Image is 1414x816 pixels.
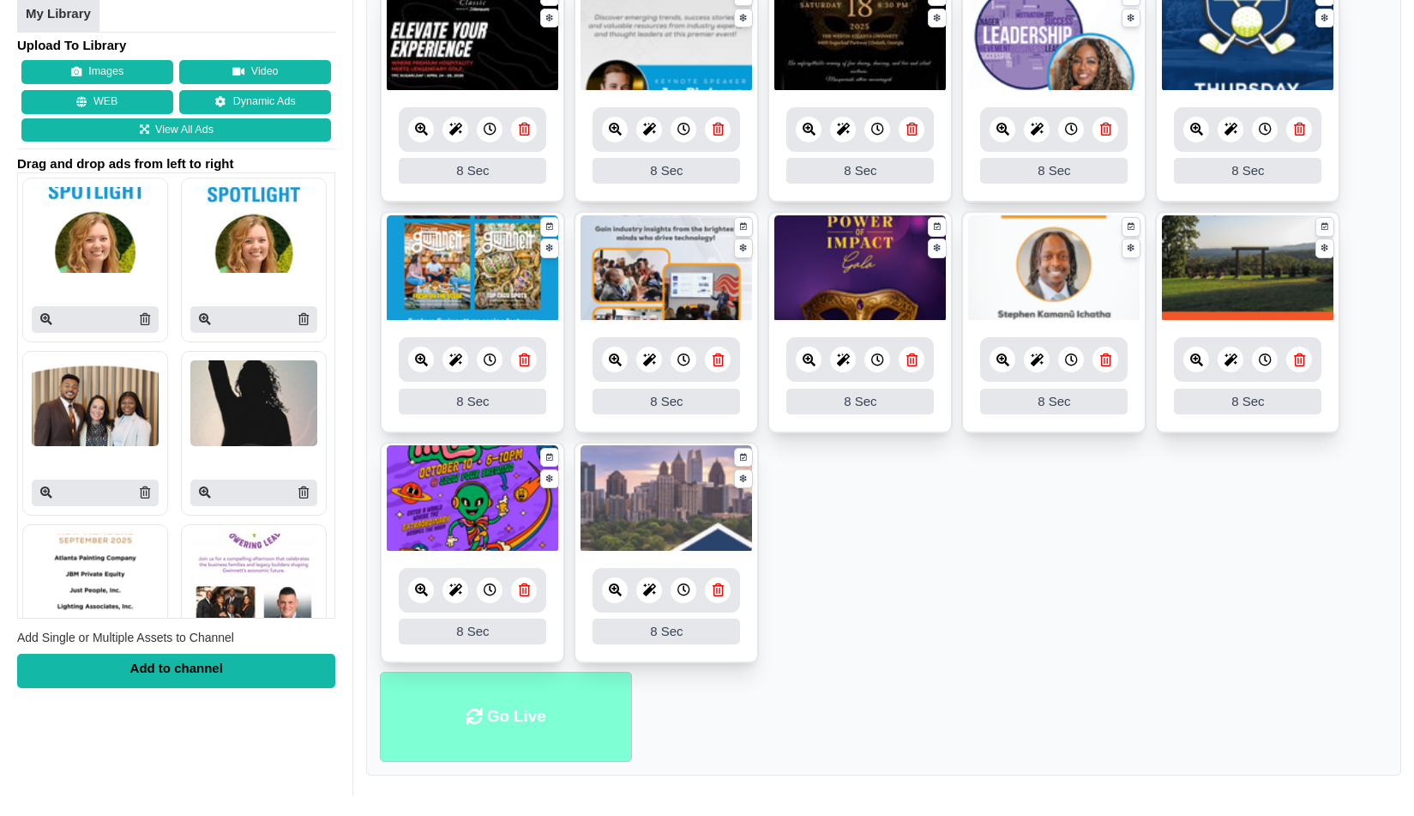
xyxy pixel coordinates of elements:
img: 2.226 mb [774,215,946,323]
img: P250x250 image processing20251006 2065718 1x7jinc [190,187,317,273]
img: 2.316 mb [387,215,558,323]
h4: Upload To Library [17,36,335,53]
button: Video [179,60,331,84]
button: Images [21,60,173,84]
img: P250x250 image processing20251001 1793698 vscngf [190,534,317,620]
a: View All Ads [21,118,331,142]
div: 8 Sec [593,619,740,644]
img: 799.765 kb [581,445,752,553]
img: P250x250 image processing20251006 2065718 1tj5vsu [32,187,159,273]
img: P250x250 image processing20251002 1793698 712t6j [190,360,317,446]
div: Add to channel [17,653,335,687]
div: 8 Sec [980,158,1128,184]
img: P250x250 image processing20251002 1793698 4hu65g [32,534,159,620]
div: 8 Sec [399,389,546,414]
div: 8 Sec [786,158,934,184]
img: P250x250 image processing20251003 1793698 1njlet1 [32,360,159,446]
img: 4.238 mb [1162,215,1333,323]
img: 2.466 mb [581,215,752,323]
a: Dynamic Ads [179,90,331,114]
li: Go Live [380,672,632,762]
span: Drag and drop ads from left to right [17,155,335,172]
img: 3.841 mb [968,215,1140,323]
button: WEB [21,90,173,114]
span: Add Single or Multiple Assets to Channel [17,631,234,644]
iframe: Chat Widget [1112,631,1414,816]
div: 8 Sec [786,389,934,414]
div: 8 Sec [1174,158,1321,184]
div: 8 Sec [593,158,740,184]
div: 8 Sec [399,619,546,644]
img: 1044.257 kb [387,445,558,553]
div: 8 Sec [980,389,1128,414]
div: 8 Sec [593,389,740,414]
div: 8 Sec [399,158,546,184]
div: 8 Sec [1174,389,1321,414]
